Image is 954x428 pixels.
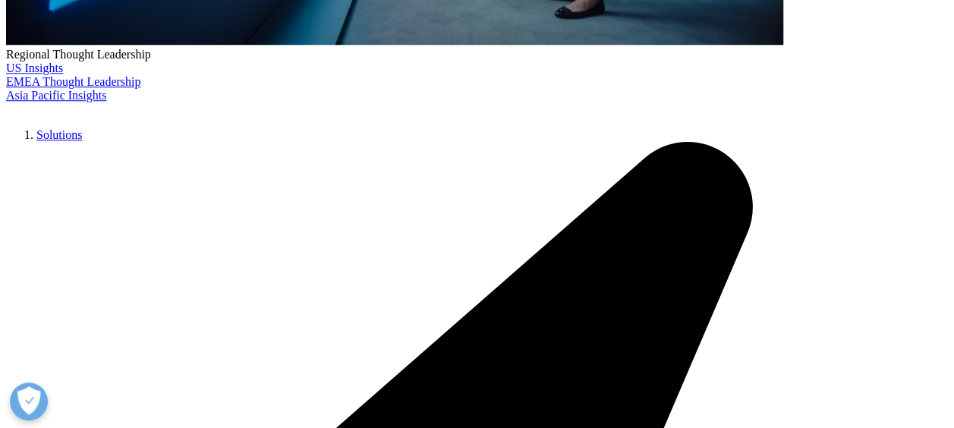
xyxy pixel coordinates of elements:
button: Open Preferences [10,382,48,420]
a: US Insights [6,61,63,74]
div: Regional Thought Leadership [6,48,948,61]
a: Asia Pacific Insights [6,89,106,102]
a: EMEA Thought Leadership [6,75,140,88]
a: Solutions [36,128,82,141]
